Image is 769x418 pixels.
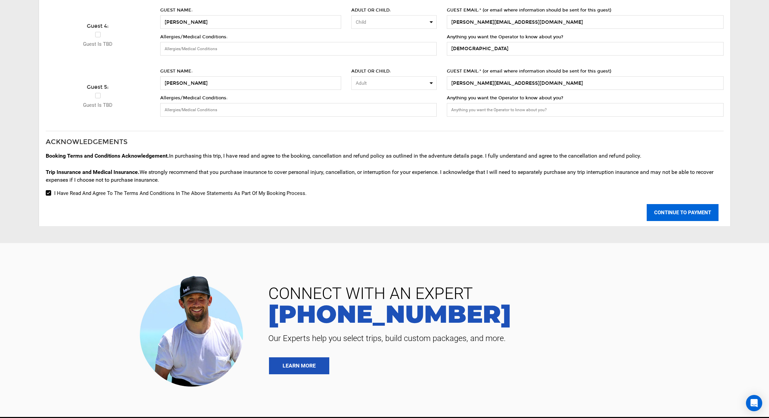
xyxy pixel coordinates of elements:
span: Child [356,19,428,25]
input: Anything you want the Operator to know about you? [447,42,723,56]
input: Allergies/Medical Conditions: [160,42,437,56]
label: Allergies/Medical Conditions: [160,34,437,56]
div: In purchasing this trip, I have read and agree to the booking, cancellation and refund policy as ... [46,149,724,163]
input: Allergies/Medical Conditions: [160,103,437,117]
span: Trip Insurance and Medical Insurance. [46,169,140,175]
span: Our Experts help you select trips, build custom packages, and more. [263,333,759,344]
label: Guest is TBD [83,30,112,48]
h2: ACKNOWLEDGEMENTS [46,138,724,145]
label: GUEST NAME: [160,68,341,90]
label: ADULT OR CHILD: [351,7,437,29]
div: We strongly recommend that you purchase insurance to cover personal injury, cancellation, or inte... [46,165,724,187]
label: Guest is TBD [83,91,112,109]
div: Open Intercom Messenger [746,395,762,411]
label: GUEST NAME: [160,7,341,29]
span: CONNECT WITH AN EXPERT [263,285,759,302]
input: Anything you want the Operator to know about you? [447,103,723,117]
input: GUEST NAME: [160,76,341,90]
label: ADULT OR CHILD: [351,68,437,90]
span: Booking Terms and Conditions Acknowledgement. [46,153,169,159]
input: GUEST EMAIL:* (or email where information should be sent for this guest) [447,15,723,29]
input: GUEST EMAIL:* (or email where information should be sent for this guest) [447,76,723,90]
span: Guest 4: [87,22,109,30]
button: ADULT OR CHILD: [351,15,437,29]
label: Allergies/Medical Conditions: [160,95,437,117]
a: LEARN MORE [269,357,329,374]
label: GUEST EMAIL:* (or email where information should be sent for this guest) [447,68,723,90]
span: Adult [356,80,428,86]
img: contact our team [134,270,253,390]
button: CONTINUE TO PAYMENT [647,204,719,221]
a: [PHONE_NUMBER] [263,302,759,326]
input: GUEST NAME: [160,15,341,29]
label: Anything you want the Operator to know about you? [447,95,723,117]
span: Guest 5: [87,83,109,91]
label: I have read and agree to the terms and conditions in the above statements as part of my booking p... [46,189,307,197]
button: ADULT OR CHILD: [351,76,437,90]
label: GUEST EMAIL:* (or email where information should be sent for this guest) [447,7,723,29]
label: Anything you want the Operator to know about you? [447,34,723,56]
